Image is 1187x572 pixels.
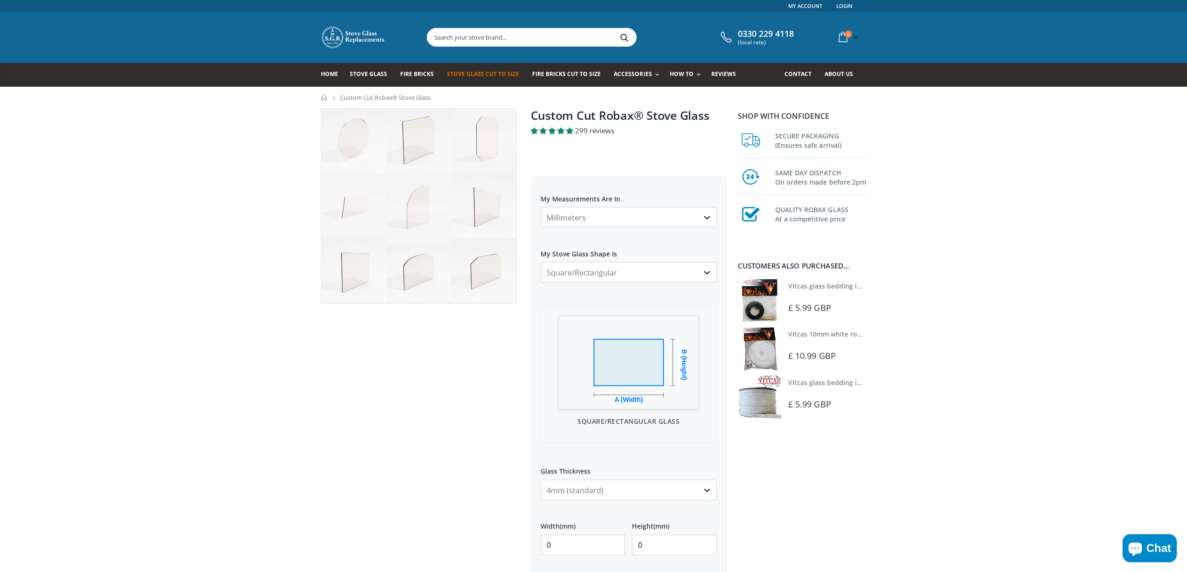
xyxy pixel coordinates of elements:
[738,110,867,122] p: Shop with confidence
[614,63,663,87] a: Accessories
[350,70,387,78] span: Stove Glass
[350,63,394,87] a: Stove Glass
[614,70,652,78] span: Accessories
[532,70,601,78] span: Fire Bricks Cut To Size
[738,375,781,419] img: Vitcas stove glass bedding in tape
[340,93,430,102] span: Custom Cut Robax® Stove Glass
[321,70,338,78] span: Home
[788,399,831,410] span: £ 5.99 GBP
[541,186,717,203] label: My Measurements Are In
[718,29,794,46] a: 0330 229 4118 (local rate)
[541,514,625,531] label: Width
[321,26,386,49] img: Stove Glass Replacement
[738,327,781,370] img: Vitcas white rope, glue and gloves kit 10mm
[775,203,867,224] h3: QUALITY ROBAX GLASS At a competitive price
[400,70,434,78] span: Fire Bricks
[711,63,743,87] a: Reviews
[531,126,575,135] span: 4.94 stars
[653,522,669,531] span: (mm)
[575,126,614,135] span: 299 reviews
[738,39,794,46] span: (local rate)
[845,30,852,38] span: 0
[825,63,860,87] a: About us
[532,63,608,87] a: Fire Bricks Cut To Size
[447,70,519,78] span: Stove Glass Cut To Size
[321,95,328,101] a: Home
[835,28,860,46] a: 0
[670,63,705,87] a: How To
[447,63,526,87] a: Stove Glass Cut To Size
[788,282,962,290] a: Vitcas glass bedding in tape - 2mm x 10mm x 2 meters
[541,241,717,258] label: My Stove Glass Shape Is
[550,416,707,426] p: Square/Rectangular Glass
[784,63,819,87] a: Contact
[670,70,694,78] span: How To
[632,514,717,531] label: Height
[711,70,736,78] span: Reviews
[738,279,781,322] img: Vitcas stove glass bedding in tape
[738,29,794,39] span: 0330 229 4118
[775,130,867,150] h3: SECURE PACKAGING (Ensures safe arrival)
[400,63,441,87] a: Fire Bricks
[784,70,812,78] span: Contact
[614,28,635,46] button: Search
[541,459,717,476] label: Glass Thickness
[788,378,986,387] a: Vitcas glass bedding in tape - 2mm x 15mm x 2 meters (White)
[559,316,699,409] img: Square/Rectangular Glass
[531,107,709,123] a: Custom Cut Robax® Stove Glass
[560,522,576,531] span: (mm)
[321,109,516,303] img: stove_glass_made_to_measure_800x_crop_center.jpg
[427,28,741,46] input: Search your stove brand...
[788,330,971,338] a: Vitcas 10mm white rope kit - includes rope seal and glue!
[1120,534,1180,565] inbox-online-store-chat: Shopify online store chat
[775,166,867,187] h3: SAME DAY DISPATCH On orders made before 2pm
[321,63,345,87] a: Home
[788,350,836,361] span: £ 10.99 GBP
[825,70,853,78] span: About us
[788,302,831,313] span: £ 5.99 GBP
[738,262,867,269] div: Customers also purchased...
